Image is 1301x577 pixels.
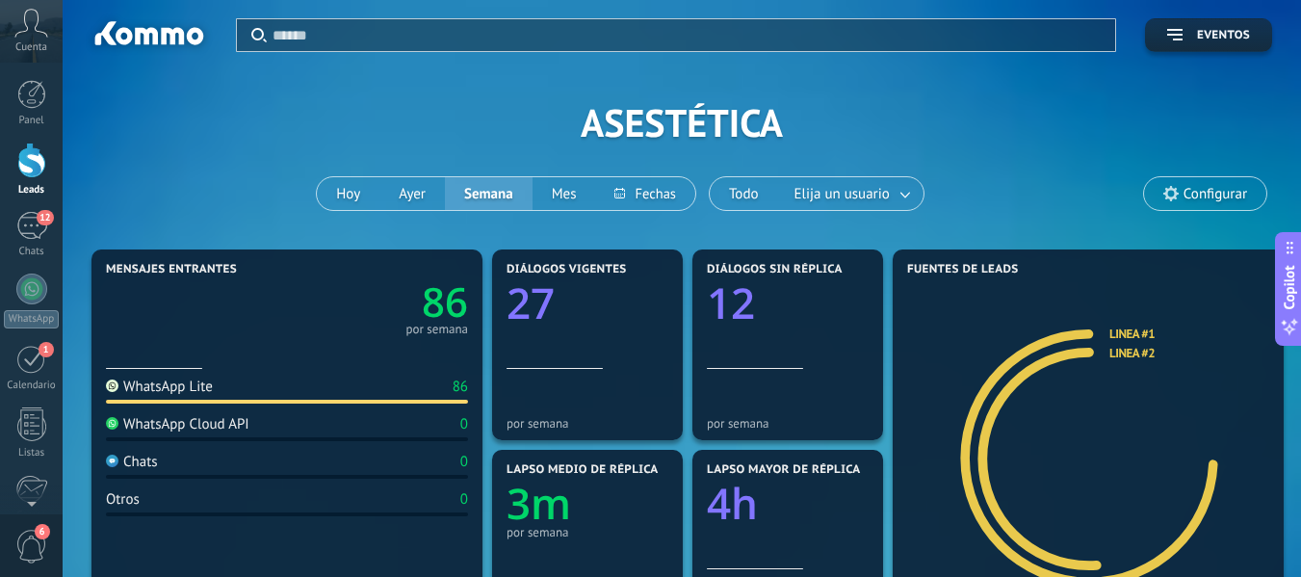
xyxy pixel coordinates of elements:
[4,310,59,328] div: WhatsApp
[35,524,50,539] span: 6
[707,263,843,276] span: Diálogos sin réplica
[106,453,158,471] div: Chats
[106,490,140,509] div: Otros
[907,263,1019,276] span: Fuentes de leads
[15,41,47,54] span: Cuenta
[379,177,445,210] button: Ayer
[39,342,54,357] span: 1
[791,181,894,207] span: Elija un usuario
[460,415,468,433] div: 0
[453,378,468,396] div: 86
[1109,345,1155,361] a: LINEA #2
[106,455,118,467] img: Chats
[460,453,468,471] div: 0
[707,274,755,331] text: 12
[106,415,249,433] div: WhatsApp Cloud API
[106,417,118,430] img: WhatsApp Cloud API
[106,380,118,392] img: WhatsApp Lite
[37,210,53,225] span: 12
[422,275,468,329] text: 86
[710,177,778,210] button: Todo
[460,490,468,509] div: 0
[287,275,468,329] a: 86
[707,474,758,532] text: 4h
[707,416,869,431] div: por semana
[507,525,668,539] div: por semana
[595,177,694,210] button: Fechas
[405,325,468,334] div: por semana
[1184,186,1247,202] span: Configurar
[507,463,659,477] span: Lapso medio de réplica
[1197,29,1250,42] span: Eventos
[4,184,60,197] div: Leads
[1145,18,1272,52] button: Eventos
[4,380,60,392] div: Calendario
[507,474,571,532] text: 3m
[1280,265,1299,309] span: Copilot
[4,447,60,459] div: Listas
[707,463,860,477] span: Lapso mayor de réplica
[317,177,379,210] button: Hoy
[507,416,668,431] div: por semana
[106,263,237,276] span: Mensajes entrantes
[507,274,555,331] text: 27
[445,177,533,210] button: Semana
[4,115,60,127] div: Panel
[533,177,596,210] button: Mes
[4,246,60,258] div: Chats
[778,177,924,210] button: Elija un usuario
[1109,326,1155,342] a: LINEA #1
[106,378,213,396] div: WhatsApp Lite
[707,474,869,532] a: 4h
[507,263,627,276] span: Diálogos vigentes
